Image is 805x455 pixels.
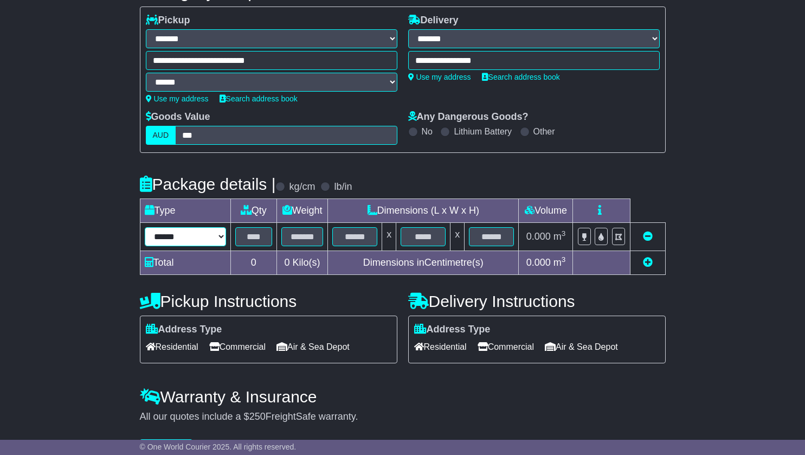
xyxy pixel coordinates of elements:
span: © One World Courier 2025. All rights reserved. [140,443,297,451]
span: 250 [249,411,266,422]
td: 0 [230,251,277,275]
span: Residential [414,338,467,355]
label: lb/in [334,181,352,193]
sup: 3 [562,255,566,264]
sup: 3 [562,229,566,238]
h4: Delivery Instructions [408,292,666,310]
td: Qty [230,199,277,223]
a: Use my address [408,73,471,81]
label: Address Type [414,324,491,336]
label: Delivery [408,15,459,27]
span: Commercial [209,338,266,355]
span: 0.000 [526,257,551,268]
span: Air & Sea Depot [276,338,350,355]
label: Lithium Battery [454,126,512,137]
label: Any Dangerous Goods? [408,111,529,123]
label: Other [533,126,555,137]
td: x [450,223,465,251]
span: Air & Sea Depot [545,338,618,355]
td: Kilo(s) [277,251,328,275]
a: Add new item [643,257,653,268]
label: Pickup [146,15,190,27]
label: No [422,126,433,137]
a: Remove this item [643,231,653,242]
td: x [382,223,396,251]
h4: Pickup Instructions [140,292,397,310]
td: Volume [519,199,573,223]
a: Search address book [482,73,560,81]
td: Total [140,251,230,275]
td: Type [140,199,230,223]
div: All our quotes include a $ FreightSafe warranty. [140,411,666,423]
td: Weight [277,199,328,223]
span: 0 [285,257,290,268]
span: m [553,257,566,268]
a: Use my address [146,94,209,103]
td: Dimensions in Centimetre(s) [328,251,519,275]
label: AUD [146,126,176,145]
span: m [553,231,566,242]
span: Residential [146,338,198,355]
span: Commercial [478,338,534,355]
label: kg/cm [289,181,315,193]
span: 0.000 [526,231,551,242]
h4: Warranty & Insurance [140,388,666,406]
h4: Package details | [140,175,276,193]
td: Dimensions (L x W x H) [328,199,519,223]
label: Address Type [146,324,222,336]
label: Goods Value [146,111,210,123]
a: Search address book [220,94,298,103]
